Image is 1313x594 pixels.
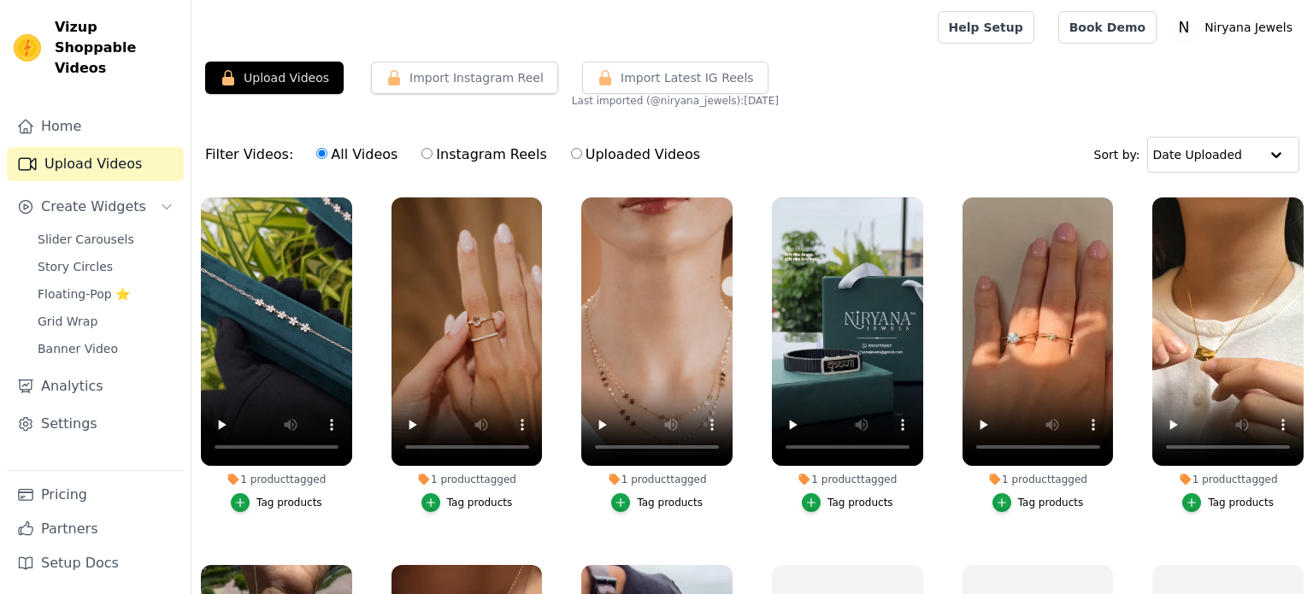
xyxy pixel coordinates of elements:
[1182,493,1274,512] button: Tag products
[963,473,1114,486] div: 1 product tagged
[421,493,513,512] button: Tag products
[7,109,184,144] a: Home
[14,34,41,62] img: Vizup
[637,496,703,509] div: Tag products
[7,512,184,546] a: Partners
[371,62,558,94] button: Import Instagram Reel
[611,493,703,512] button: Tag products
[582,62,768,94] button: Import Latest IG Reels
[38,340,118,357] span: Banner Video
[38,231,134,248] span: Slider Carousels
[27,309,184,333] a: Grid Wrap
[621,69,754,86] span: Import Latest IG Reels
[205,135,709,174] div: Filter Videos:
[27,282,184,306] a: Floating-Pop ⭐
[772,473,923,486] div: 1 product tagged
[7,147,184,181] a: Upload Videos
[315,144,398,166] label: All Videos
[802,493,893,512] button: Tag products
[201,473,352,486] div: 1 product tagged
[205,62,344,94] button: Upload Videos
[7,546,184,580] a: Setup Docs
[421,148,433,159] input: Instagram Reels
[7,478,184,512] a: Pricing
[256,496,322,509] div: Tag products
[27,337,184,361] a: Banner Video
[7,407,184,441] a: Settings
[38,285,130,303] span: Floating-Pop ⭐
[41,197,146,217] span: Create Widgets
[1094,137,1300,173] div: Sort by:
[938,11,1034,44] a: Help Setup
[1018,496,1084,509] div: Tag products
[421,144,547,166] label: Instagram Reels
[571,148,582,159] input: Uploaded Videos
[572,94,779,108] span: Last imported (@ niryana_jewels ): [DATE]
[392,473,543,486] div: 1 product tagged
[316,148,327,159] input: All Videos
[1170,12,1299,43] button: N Niryana Jewels
[55,17,177,79] span: Vizup Shoppable Videos
[1198,12,1299,43] p: Niryana Jewels
[447,496,513,509] div: Tag products
[231,493,322,512] button: Tag products
[581,473,733,486] div: 1 product tagged
[1179,19,1190,36] text: N
[38,258,113,275] span: Story Circles
[7,369,184,403] a: Analytics
[570,144,701,166] label: Uploaded Videos
[7,190,184,224] button: Create Widgets
[1208,496,1274,509] div: Tag products
[992,493,1084,512] button: Tag products
[1058,11,1157,44] a: Book Demo
[27,227,184,251] a: Slider Carousels
[1152,473,1304,486] div: 1 product tagged
[38,313,97,330] span: Grid Wrap
[827,496,893,509] div: Tag products
[27,255,184,279] a: Story Circles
